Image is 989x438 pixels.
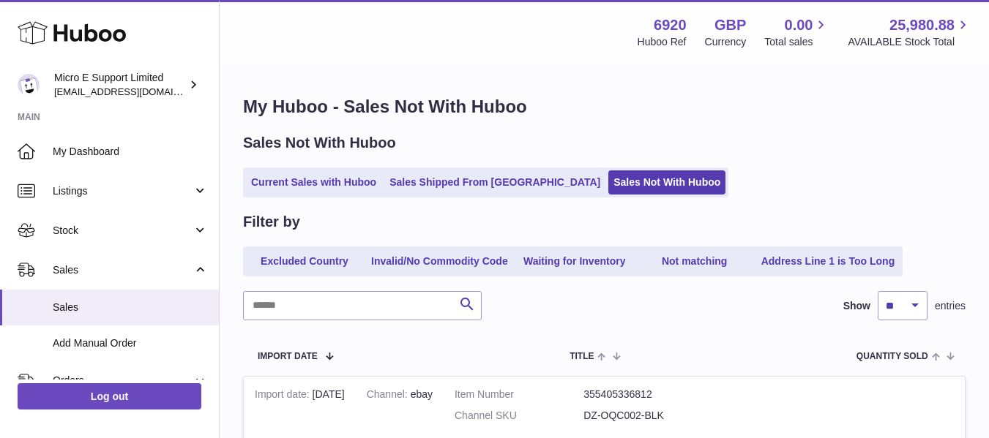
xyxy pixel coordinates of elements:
[764,15,829,49] a: 0.00 Total sales
[243,212,300,232] h2: Filter by
[53,145,208,159] span: My Dashboard
[570,352,594,361] span: Title
[654,15,687,35] strong: 6920
[889,15,955,35] span: 25,980.88
[243,95,966,118] h1: My Huboo - Sales Not With Huboo
[18,383,201,409] a: Log out
[516,249,633,273] a: Waiting for Inventory
[714,15,746,35] strong: GBP
[246,249,363,273] a: Excluded Country
[53,224,193,238] span: Stock
[455,409,583,423] dt: Channel SKU
[53,263,193,277] span: Sales
[367,388,433,401] div: ebay
[756,249,900,273] a: Address Line 1 is Too Long
[583,409,712,423] dd: DZ-OQC002-BLK
[53,301,208,314] span: Sales
[243,133,396,153] h2: Sales Not With Huboo
[258,352,318,361] span: Import date
[843,299,870,313] label: Show
[455,388,583,401] dt: Item Number
[18,74,40,96] img: contact@micropcsupport.com
[848,35,971,49] span: AVAILABLE Stock Total
[583,388,712,401] dd: 355405336812
[366,249,513,273] a: Invalid/No Commodity Code
[608,170,725,195] a: Sales Not With Huboo
[856,352,928,361] span: Quantity Sold
[705,35,747,49] div: Currency
[848,15,971,49] a: 25,980.88 AVAILABLE Stock Total
[367,388,411,404] strong: Channel
[764,35,829,49] span: Total sales
[53,184,193,198] span: Listings
[53,374,193,388] span: Orders
[255,388,313,404] strong: Import date
[384,170,605,195] a: Sales Shipped From [GEOGRAPHIC_DATA]
[54,71,186,99] div: Micro E Support Limited
[638,35,687,49] div: Huboo Ref
[53,336,208,350] span: Add Manual Order
[54,86,215,97] span: [EMAIL_ADDRESS][DOMAIN_NAME]
[246,170,381,195] a: Current Sales with Huboo
[785,15,813,35] span: 0.00
[636,249,753,273] a: Not matching
[935,299,966,313] span: entries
